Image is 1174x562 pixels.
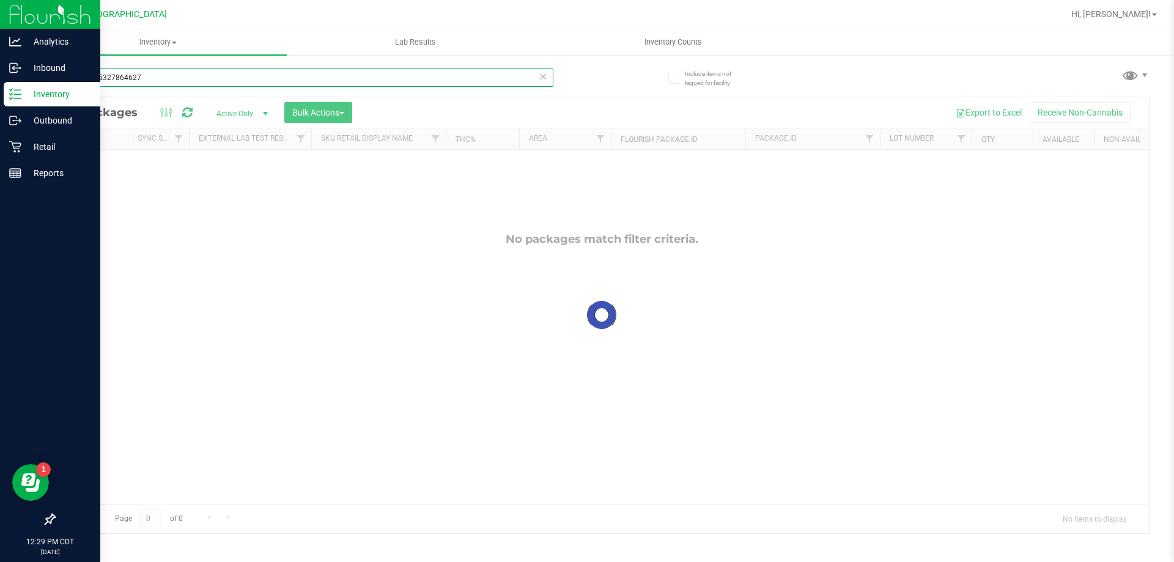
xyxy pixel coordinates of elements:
[287,29,544,55] a: Lab Results
[1071,9,1151,19] span: Hi, [PERSON_NAME]!
[9,62,21,74] inline-svg: Inbound
[544,29,802,55] a: Inventory Counts
[9,35,21,48] inline-svg: Analytics
[9,114,21,127] inline-svg: Outbound
[628,37,718,48] span: Inventory Counts
[378,37,452,48] span: Lab Results
[9,167,21,179] inline-svg: Reports
[21,87,95,102] p: Inventory
[21,139,95,154] p: Retail
[29,37,287,48] span: Inventory
[685,69,746,87] span: Include items not tagged for facility
[6,536,95,547] p: 12:29 PM CDT
[21,113,95,128] p: Outbound
[54,68,553,87] input: Search Package ID, Item Name, SKU, Lot or Part Number...
[83,9,167,20] span: [GEOGRAPHIC_DATA]
[9,141,21,153] inline-svg: Retail
[29,29,287,55] a: Inventory
[539,68,547,84] span: Clear
[36,462,51,477] iframe: Resource center unread badge
[6,547,95,556] p: [DATE]
[12,464,49,501] iframe: Resource center
[21,166,95,180] p: Reports
[21,34,95,49] p: Analytics
[21,61,95,75] p: Inbound
[9,88,21,100] inline-svg: Inventory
